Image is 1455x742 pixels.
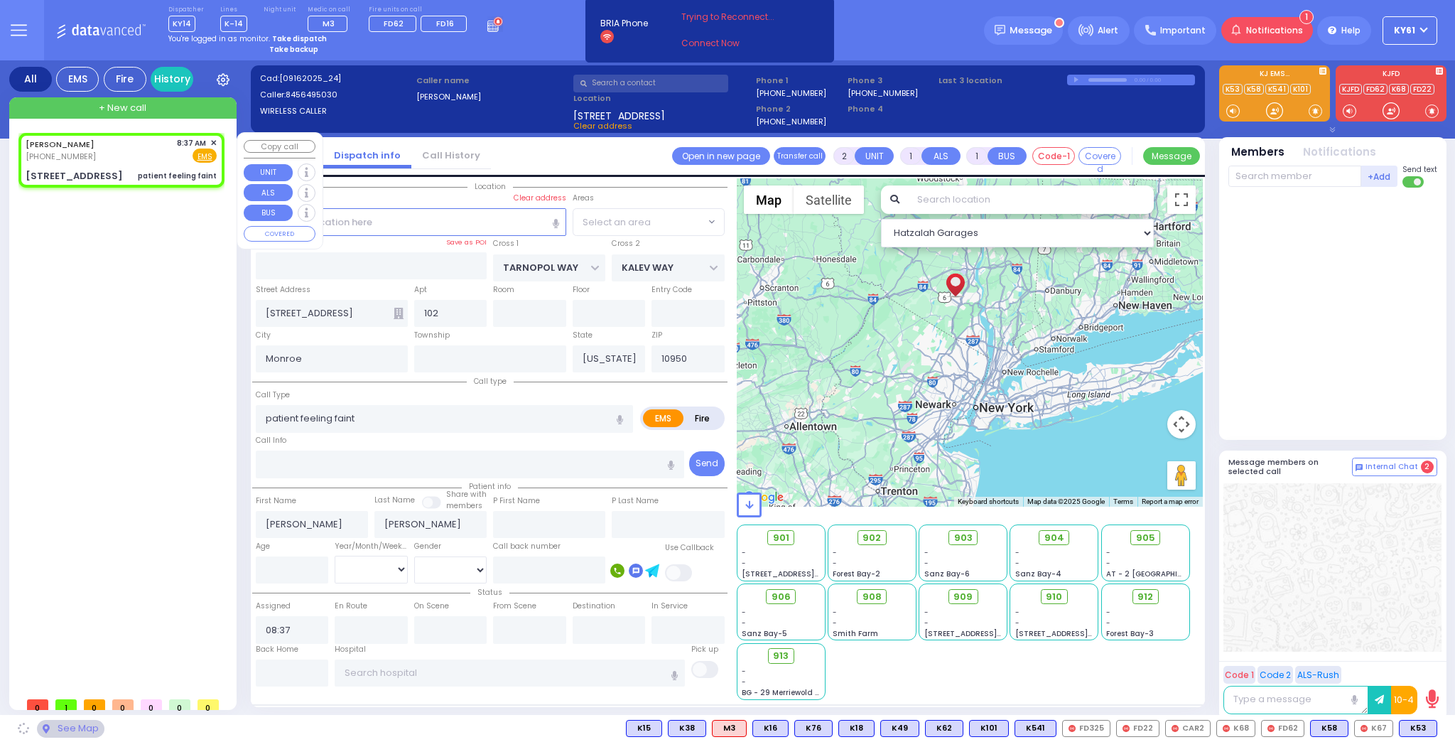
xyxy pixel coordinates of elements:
span: Notifications [1246,24,1303,37]
button: Internal Chat 2 [1352,458,1437,476]
div: BLS [1015,720,1056,737]
div: See map [37,720,104,738]
button: BUS [988,147,1027,165]
button: Send [689,451,725,476]
span: You're logged in as monitor. [168,33,270,44]
div: K18 [838,720,875,737]
label: Fire [683,409,723,427]
span: - [1015,558,1019,569]
span: AT - 2 [GEOGRAPHIC_DATA] [1106,569,1211,579]
div: FD22 [1116,720,1159,737]
span: - [833,618,837,628]
span: Status [470,587,509,598]
small: Share with [446,489,487,500]
a: Connect Now [681,37,794,50]
label: Pick up [691,644,718,655]
label: Room [493,284,514,296]
label: Clear address [514,193,566,204]
span: 904 [1044,531,1064,545]
button: Code 2 [1257,666,1293,684]
a: Call History [411,149,491,162]
span: Phone 2 [756,103,843,115]
div: FD62 [1261,720,1304,737]
img: Logo [56,21,151,39]
label: Cad: [260,72,412,85]
label: Call back number [493,541,561,552]
a: KJFD [1339,84,1362,95]
input: Search member [1228,166,1361,187]
label: Destination [573,601,615,612]
strong: Take backup [269,44,318,55]
span: FD16 [436,18,454,29]
div: BLS [838,720,875,737]
span: - [1106,618,1110,628]
label: Gender [414,541,441,552]
button: Map camera controls [1167,410,1196,439]
div: CAR2 [1165,720,1211,737]
input: Search location here [256,208,566,235]
span: Send text [1402,164,1437,175]
label: Back Home [256,644,298,655]
span: Important [1160,24,1206,37]
span: members [446,500,482,511]
label: En Route [335,601,367,612]
div: FD325 [1062,720,1110,737]
div: Fire [104,67,146,92]
div: BLS [752,720,789,737]
img: red-radio-icon.svg [1172,725,1179,732]
span: 0 [84,699,105,710]
img: Google [740,488,787,507]
span: - [924,558,929,569]
span: 909 [953,590,973,604]
span: 0 [112,699,134,710]
button: Covered [1078,147,1121,165]
div: K68 [1216,720,1255,737]
span: - [924,618,929,628]
span: - [833,607,837,618]
span: - [924,607,929,618]
label: Cross 2 [612,238,640,249]
span: [STREET_ADDRESS] [573,109,665,120]
a: History [151,67,193,92]
a: K101 [1290,84,1311,95]
div: BLS [1399,720,1437,737]
span: Patient info [462,481,518,492]
button: BUS [244,205,293,222]
label: Township [414,330,450,341]
img: comment-alt.png [1356,464,1363,471]
img: red-radio-icon.svg [1267,725,1275,732]
label: KJFD [1336,70,1446,80]
span: Forest Bay-3 [1106,628,1154,639]
span: [STREET_ADDRESS][PERSON_NAME] [924,628,1059,639]
span: Phone 1 [756,75,843,87]
label: [PHONE_NUMBER] [756,116,826,127]
span: Forest Bay-2 [833,569,880,579]
div: K76 [794,720,833,737]
span: Internal Chat [1365,462,1418,472]
span: 1 [1299,10,1314,24]
button: ALS [921,147,961,165]
div: BLS [668,720,706,737]
div: K53 [1399,720,1437,737]
a: Open in new page [672,147,770,165]
label: Night unit [264,6,296,14]
button: Notifications [1303,144,1376,161]
div: K15 [626,720,662,737]
span: KY14 [168,16,195,32]
label: Caller: [260,89,412,101]
div: [STREET_ADDRESS] [26,169,123,183]
span: BRIA Phone [600,17,648,30]
label: Hospital [335,644,366,655]
label: KJ EMS... [1219,70,1330,80]
span: K-14 [220,16,247,32]
div: BLS [794,720,833,737]
strong: Take dispatch [272,33,327,44]
label: Location [573,92,752,104]
button: 10-4 [1391,686,1417,714]
label: Last Name [374,495,415,506]
span: - [742,666,746,677]
div: BLS [925,720,963,737]
div: EMS [56,67,99,92]
button: +Add [1361,166,1398,187]
div: BLS [626,720,662,737]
